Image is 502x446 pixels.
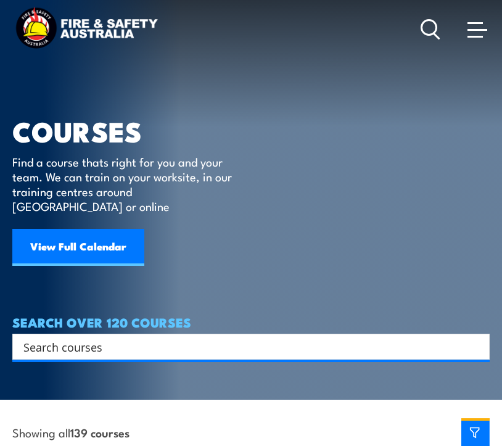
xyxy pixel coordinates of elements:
p: Find a course thats right for you and your team. We can train on your worksite, in our training c... [12,154,237,213]
strong: 139 courses [70,424,130,440]
h1: COURSES [12,118,250,142]
form: Search form [26,338,465,355]
input: Search input [23,337,463,356]
span: Showing all [12,426,130,439]
a: View Full Calendar [12,229,144,266]
button: Search magnifier button [468,338,485,355]
h4: SEARCH OVER 120 COURSES [12,315,490,329]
